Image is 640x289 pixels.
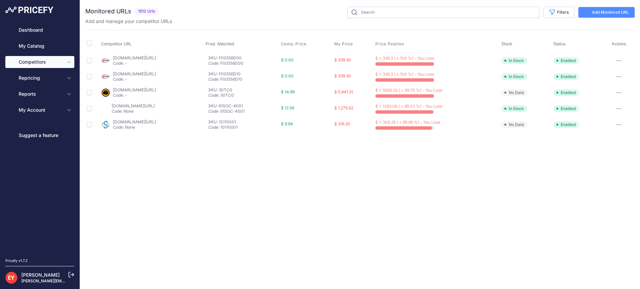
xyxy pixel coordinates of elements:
[281,41,308,47] button: Comp. Price
[208,71,278,77] p: SKU: F00556D10
[112,103,155,108] a: [DOMAIN_NAME][URL]
[553,121,579,128] span: Enabled
[21,272,60,278] a: [PERSON_NAME]
[85,7,131,16] h2: Monitored URLs
[5,7,53,13] img: Pricefy Logo
[501,105,527,112] span: In Stock
[347,7,539,18] input: Search
[334,41,354,47] button: My Price
[543,7,574,18] button: Filters
[19,107,62,113] span: My Account
[208,87,278,93] p: SKU: 30TCG
[375,56,434,61] span: $ + 339.3 ( + 100 %) - You Lose
[553,105,579,112] span: Enabled
[113,61,156,66] p: Code: -
[113,77,156,82] p: Code: -
[208,61,278,66] p: Code: F00556D00
[375,41,405,47] button: Price Position
[5,72,74,84] button: Repricing
[5,40,74,52] a: My Catalog
[5,56,74,68] button: Competitors
[5,104,74,116] button: My Account
[5,24,74,250] nav: Sidebar
[553,89,579,96] span: Enabled
[208,55,278,61] p: SKU: F00556D00
[375,120,440,125] span: $ + 306.26 ( + 96.86 %) - You Lose
[208,125,278,130] p: Code: 10110001
[208,77,278,82] p: Code: F00556D10
[113,119,156,124] a: [DOMAIN_NAME][URL]
[5,88,74,100] button: Reports
[375,88,442,93] span: $ + 5926.32 ( + 99.75 %) - You Lose
[281,105,294,110] span: $ 12.56
[19,59,62,65] span: Competitors
[578,7,635,18] a: Add Monitored URL
[85,18,172,25] p: Add and manage your competitor URLs
[501,41,512,46] span: Stock
[281,89,295,94] span: $ 14.99
[553,73,579,80] span: Enabled
[334,105,353,110] span: $ 1,275.62
[112,109,155,114] p: Code: None
[553,41,566,46] span: Status
[208,119,278,125] p: SKU: 10110001
[206,41,234,46] span: Prod. Matched
[334,57,351,62] span: $ 339.30
[101,41,132,46] span: Competitor URL
[208,109,278,114] p: Code: 61SOC-4001
[5,24,74,36] a: Dashboard
[113,71,156,76] a: [DOMAIN_NAME][URL]
[208,93,278,98] p: Code: 30TCG
[113,125,156,130] p: Code: None
[113,87,156,92] a: [DOMAIN_NAME][URL]
[501,89,527,96] span: No Data
[281,121,293,126] span: $ 9.94
[113,93,156,98] p: Code: -
[334,89,353,94] span: $ 5,941.31
[281,57,294,62] span: $ 0.00
[334,41,353,47] span: My Price
[375,41,404,47] span: Price Position
[21,278,157,283] a: [PERSON_NAME][EMAIL_ADDRESS][PERSON_NAME][DOMAIN_NAME]
[334,121,350,126] span: $ 316.20
[612,41,626,46] span: Actions
[5,129,74,141] a: Suggest a feature
[334,73,351,78] span: $ 339.30
[501,121,527,128] span: No Data
[134,8,159,15] span: 1512 Urls
[5,258,28,264] div: Pricefy v1.7.2
[208,103,278,109] p: SKU: 61SOC-4001
[113,55,156,60] a: [DOMAIN_NAME][URL]
[375,104,442,109] span: $ + 1263.06 ( + 99.02 %) - You Lose
[553,57,579,64] span: Enabled
[19,75,62,81] span: Repricing
[501,57,527,64] span: In Stock
[375,72,434,77] span: $ + 339.3 ( + 100 %) - You Lose
[281,73,294,78] span: $ 0.00
[501,73,527,80] span: In Stock
[281,41,307,47] span: Comp. Price
[19,91,62,97] span: Reports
